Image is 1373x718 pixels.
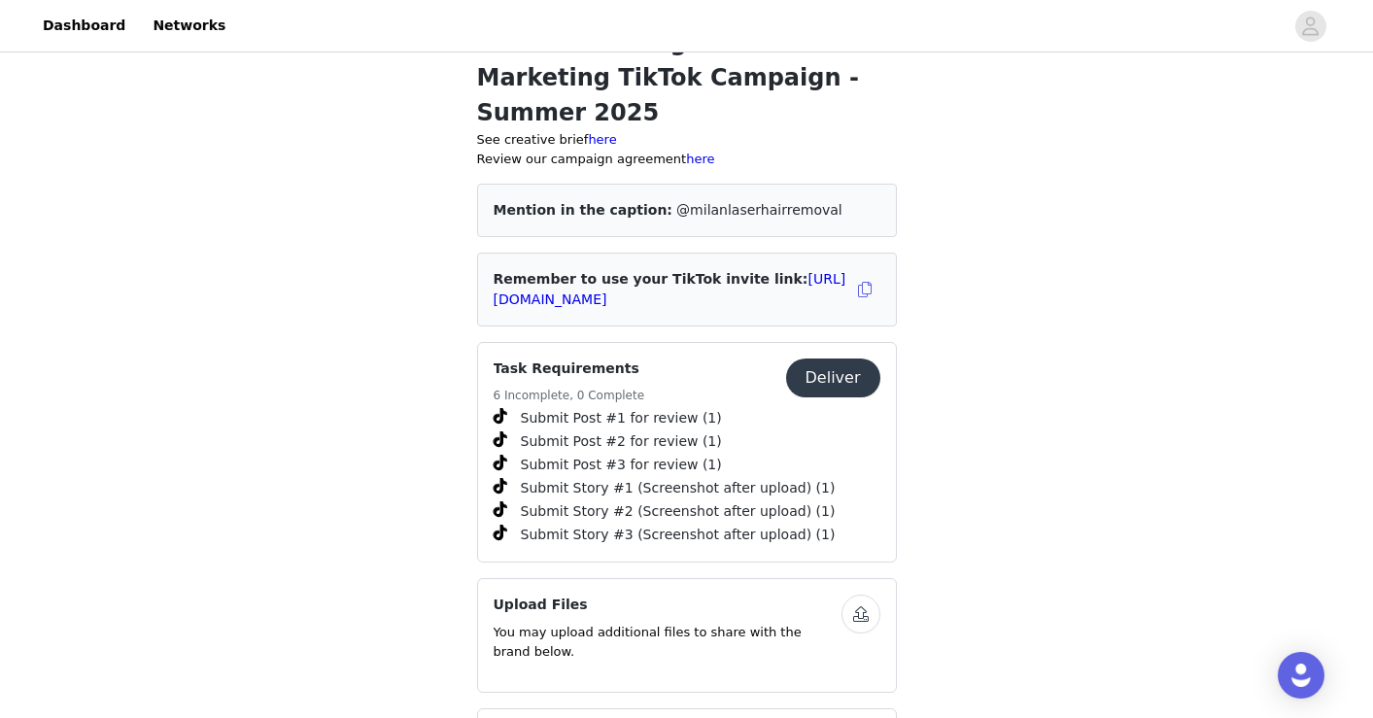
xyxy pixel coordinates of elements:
div: Task Requirements [477,342,897,563]
h4: Task Requirements [494,359,645,379]
span: Mention in the caption: [494,202,672,218]
span: Submit Story #3 (Screenshot after upload) (1) [521,525,836,545]
h4: Upload Files [494,595,841,615]
a: here [686,152,714,166]
p: You may upload additional files to share with the brand below. [494,623,841,661]
span: Submit Story #2 (Screenshot after upload) (1) [521,501,836,522]
a: Dashboard [31,4,137,48]
span: Remember to use your TikTok invite link: [494,271,846,307]
a: Networks [141,4,237,48]
a: here [588,132,616,147]
h1: Milan Laser Regional Influencer Marketing TikTok Campaign - Summer 2025 [477,25,897,130]
div: Open Intercom Messenger [1278,652,1324,699]
span: Submit Post #3 for review (1) [521,455,722,475]
span: Submit Post #2 for review (1) [521,431,722,452]
p: See creative brief [477,130,897,150]
span: Submit Post #1 for review (1) [521,408,722,428]
span: Submit Story #1 (Screenshot after upload) (1) [521,478,836,498]
button: Deliver [786,359,880,397]
p: Review our campaign agreement [477,150,897,169]
span: @milanlaserhairremoval [676,202,842,218]
h5: 6 Incomplete, 0 Complete [494,387,645,404]
div: avatar [1301,11,1320,42]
